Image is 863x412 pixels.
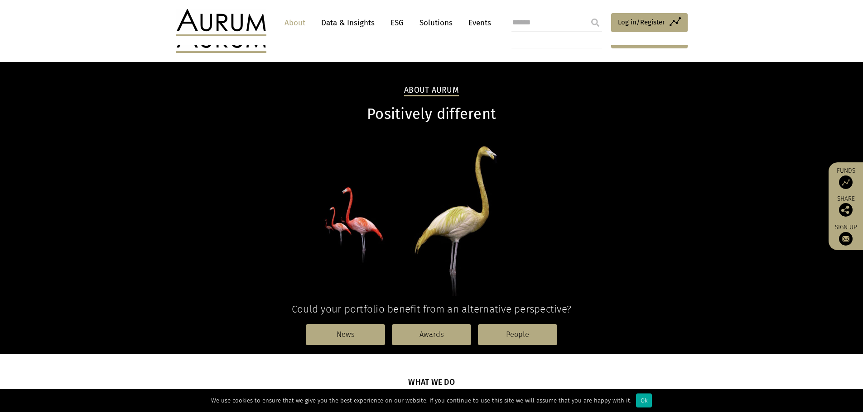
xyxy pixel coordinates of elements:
[280,14,310,31] a: About
[636,393,652,407] div: Ok
[317,14,379,31] a: Data & Insights
[586,14,604,32] input: Submit
[415,14,457,31] a: Solutions
[839,203,853,217] img: Share this post
[833,196,858,217] div: Share
[611,13,688,32] a: Log in/Register
[176,105,688,123] h1: Positively different
[833,167,858,189] a: Funds
[839,232,853,246] img: Sign up to our newsletter
[839,175,853,189] img: Access Funds
[478,324,557,345] a: People
[306,324,385,345] a: News
[176,303,688,315] h4: Could your portfolio benefit from an alternative perspective?
[833,223,858,246] a: Sign up
[404,85,459,96] h2: About Aurum
[386,14,408,31] a: ESG
[464,14,491,31] a: Events
[408,377,455,389] h5: What we do
[618,17,665,28] span: Log in/Register
[176,9,266,36] img: Aurum
[392,324,471,345] a: Awards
